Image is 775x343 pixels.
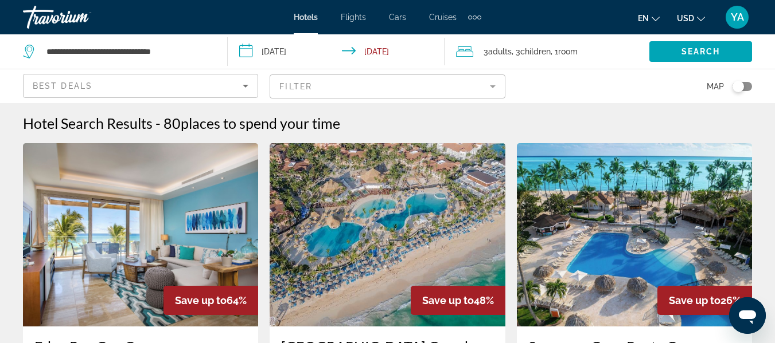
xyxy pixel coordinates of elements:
span: Best Deals [33,81,92,90]
button: Filter [270,74,505,99]
h1: Hotel Search Results [23,115,153,132]
a: Cars [389,13,406,22]
button: Toggle map [724,81,752,92]
iframe: Button to launch messaging window [729,297,766,334]
button: User Menu [722,5,752,29]
a: Travorium [23,2,138,32]
span: 3 [484,44,512,60]
button: Extra navigation items [468,8,481,26]
a: Hotels [294,13,318,22]
div: 26% [657,286,752,315]
span: , 1 [551,44,578,60]
div: 64% [163,286,258,315]
span: Search [681,47,721,56]
span: Save up to [422,294,474,306]
span: en [638,14,649,23]
img: Hotel image [517,143,752,326]
span: Room [558,47,578,56]
button: Search [649,41,752,62]
span: Save up to [669,294,721,306]
a: Cruises [429,13,457,22]
button: Travelers: 3 adults, 3 children [445,34,649,69]
span: Save up to [175,294,227,306]
span: , 3 [512,44,551,60]
span: - [155,115,161,132]
button: Check-in date: Jun 7, 2026 Check-out date: Jun 12, 2026 [228,34,444,69]
img: Hotel image [270,143,505,326]
span: USD [677,14,694,23]
span: places to spend your time [181,115,340,132]
a: Flights [341,13,366,22]
span: Children [520,47,551,56]
mat-select: Sort by [33,79,248,93]
span: Adults [488,47,512,56]
h2: 80 [163,115,340,132]
button: Change currency [677,10,705,26]
div: 48% [411,286,505,315]
img: Hotel image [23,143,258,326]
span: YA [731,11,744,23]
button: Change language [638,10,660,26]
span: Map [707,78,724,94]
